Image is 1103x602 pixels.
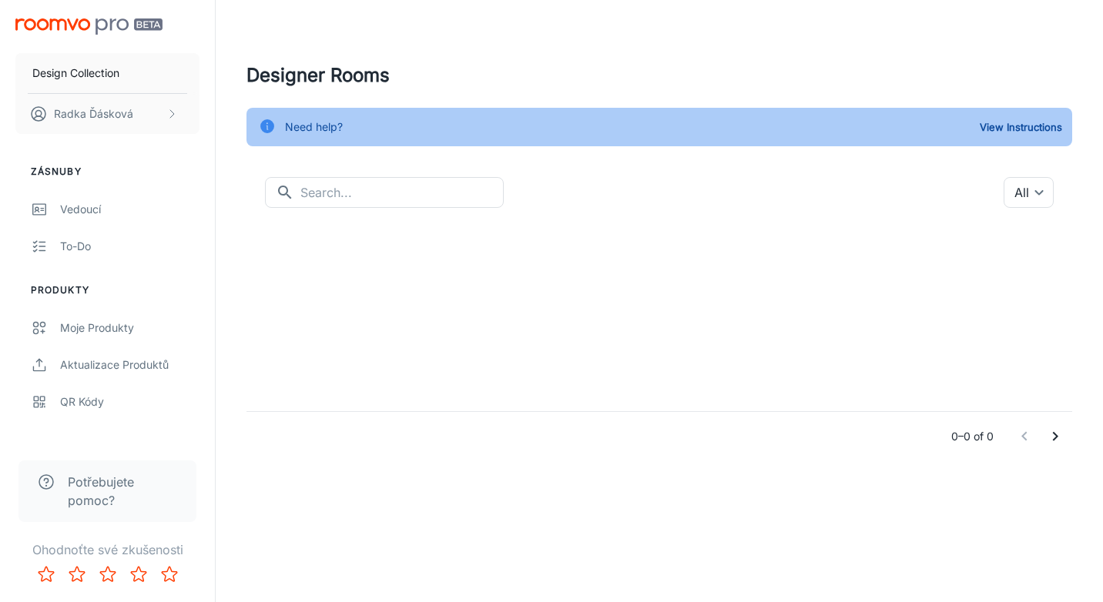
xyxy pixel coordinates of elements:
[15,94,199,134] button: Radka Ďásková
[68,473,178,510] span: Potřebujete pomoc?
[60,356,199,373] div: Aktualizace produktů
[60,201,199,218] div: Vedoucí
[15,53,199,93] button: Design Collection
[246,62,1072,89] h4: Designer Rooms
[32,65,119,82] p: Design Collection
[54,105,133,122] p: Radka Ďásková
[951,428,994,445] p: 0–0 of 0
[15,18,163,35] img: Roomvo PRO Beta
[60,238,199,255] div: To-do
[60,393,199,410] div: QR kódy
[300,177,504,208] input: Search...
[285,112,343,142] div: Need help?
[976,115,1066,139] button: View Instructions
[1004,177,1054,208] div: All
[60,319,199,336] div: Moje produkty
[1040,421,1071,452] button: Go to next page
